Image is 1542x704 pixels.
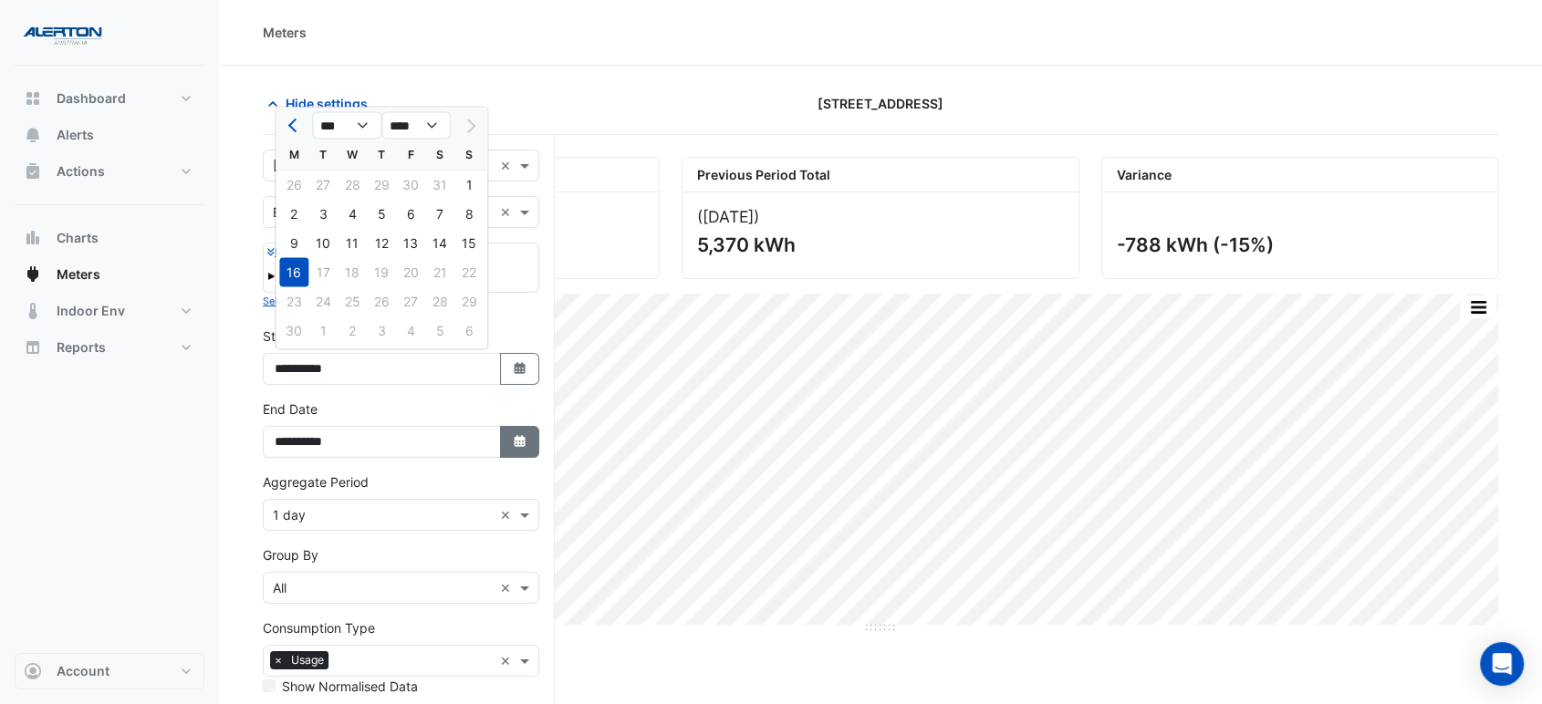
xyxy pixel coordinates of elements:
[286,94,368,113] span: Hide settings
[57,126,94,144] span: Alerts
[367,229,396,258] div: Thursday, June 12, 2025
[279,200,308,229] div: 2
[308,200,338,229] div: Tuesday, June 3, 2025
[396,200,425,229] div: Friday, June 6, 2025
[338,140,367,170] div: W
[15,293,204,329] button: Indoor Env
[283,111,305,140] button: Previous month
[57,229,99,247] span: Charts
[263,472,369,492] label: Aggregate Period
[15,153,204,190] button: Actions
[263,23,307,42] div: Meters
[425,200,454,229] div: 7
[308,200,338,229] div: 3
[512,434,528,450] fa-icon: Select Date
[338,200,367,229] div: Wednesday, June 4, 2025
[267,243,324,260] button: Expand All
[425,229,454,258] div: Saturday, June 14, 2025
[263,545,318,564] label: Group By
[279,200,308,229] div: Monday, June 2, 2025
[308,229,338,258] div: Tuesday, June 10, 2025
[263,293,346,309] button: Select Reportable
[279,258,308,287] div: Monday, June 16, 2025
[279,229,308,258] div: Monday, June 9, 2025
[396,229,425,258] div: Friday, June 13, 2025
[308,229,338,258] div: 10
[454,140,484,170] div: S
[454,229,484,258] div: Sunday, June 15, 2025
[367,140,396,170] div: T
[1480,642,1524,686] div: Open Intercom Messenger
[279,229,308,258] div: 9
[500,651,516,670] span: Clear
[338,229,367,258] div: Wednesday, June 11, 2025
[454,171,484,200] div: Sunday, June 1, 2025
[396,229,425,258] div: 13
[1460,295,1496,318] button: More Options
[57,302,125,320] span: Indoor Env
[263,399,318,419] label: End Date
[24,89,42,108] app-icon: Dashboard
[24,126,42,144] app-icon: Alerts
[282,677,418,696] label: Show Normalised Data
[396,171,425,200] div: 30
[367,171,396,200] div: Thursday, May 29, 2025
[267,246,324,258] small: Expand All
[425,171,454,200] div: 31
[15,117,204,153] button: Alerts
[15,80,204,117] button: Dashboard
[308,171,338,200] div: Tuesday, May 27, 2025
[308,140,338,170] div: T
[24,302,42,320] app-icon: Indoor Env
[263,618,375,637] label: Consumption Type
[24,229,42,247] app-icon: Charts
[454,171,484,200] div: 1
[425,171,454,200] div: Saturday, May 31, 2025
[396,200,425,229] div: 6
[500,202,516,222] span: Clear
[682,158,1078,192] div: Previous Period Total
[57,338,106,357] span: Reports
[15,653,204,689] button: Account
[57,662,109,680] span: Account
[367,200,396,229] div: Thursday, June 5, 2025
[312,112,381,140] select: Select month
[308,171,338,200] div: 27
[396,140,425,170] div: F
[367,171,396,200] div: 29
[367,229,396,258] div: 12
[454,200,484,229] div: 8
[338,229,367,258] div: 11
[500,505,516,524] span: Clear
[1102,158,1497,192] div: Variance
[396,171,425,200] div: Friday, May 30, 2025
[279,258,308,287] div: 16
[454,229,484,258] div: 15
[279,140,308,170] div: M
[818,94,943,113] span: [STREET_ADDRESS]
[57,265,100,284] span: Meters
[270,651,287,669] span: ×
[57,89,126,108] span: Dashboard
[500,578,516,597] span: Clear
[279,171,308,200] div: 26
[263,295,346,307] small: Select Reportable
[15,256,204,293] button: Meters
[15,220,204,256] button: Charts
[15,329,204,366] button: Reports
[24,338,42,357] app-icon: Reports
[425,200,454,229] div: Saturday, June 7, 2025
[338,171,367,200] div: Wednesday, May 28, 2025
[367,200,396,229] div: 5
[454,200,484,229] div: Sunday, June 8, 2025
[24,162,42,181] app-icon: Actions
[425,229,454,258] div: 14
[338,171,367,200] div: 28
[697,207,1063,226] div: ([DATE] )
[500,156,516,175] span: Clear
[1117,233,1479,256] div: -788 kWh (-15%)
[279,171,308,200] div: Monday, May 26, 2025
[22,15,104,51] img: Company Logo
[381,112,451,140] select: Select year
[512,361,528,377] fa-icon: Select Date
